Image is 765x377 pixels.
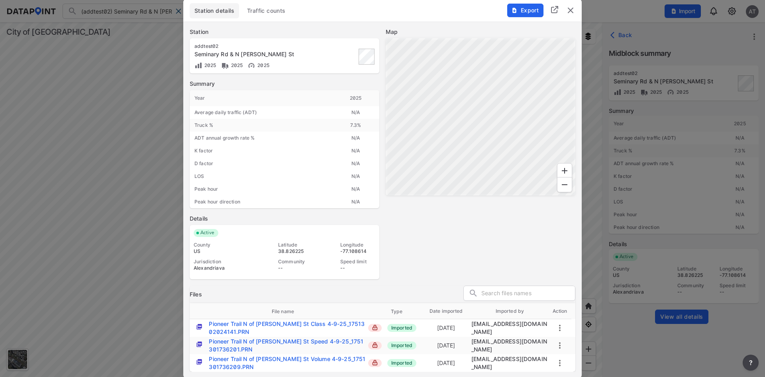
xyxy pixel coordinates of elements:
img: _prn.4e55deb7.svg [196,324,202,330]
div: Zoom In [557,163,572,178]
th: Action [548,303,571,319]
div: addtest02 [194,43,316,49]
label: Summary [190,80,379,88]
div: N/A [332,170,379,183]
img: lock_close.8fab59a9.svg [372,342,378,348]
div: ADT annual growth rate % [190,132,332,144]
div: County [194,242,251,248]
div: N/A [332,106,379,119]
td: [DATE] [421,338,471,353]
input: Search files names [481,288,575,300]
div: Pioneer Trail N of Newcomb St Class 4-9-25_1751302024141.PRN [209,320,367,336]
span: File name [272,308,304,315]
div: Jurisdiction [194,259,251,265]
div: Speed limit [340,259,375,265]
button: more [555,341,565,350]
div: Seminary Rd & N Pickett St [194,50,316,58]
span: ? [747,358,754,367]
div: N/A [332,144,379,157]
span: Station details [194,7,234,15]
div: Longitude [340,242,375,248]
span: 2025 [255,62,269,68]
img: full_screen.b7bf9a36.svg [550,5,559,14]
div: N/A [332,132,379,144]
div: N/A [332,183,379,195]
img: Volume count [194,61,202,69]
div: D factor [190,157,332,170]
img: lock_close.8fab59a9.svg [372,360,378,365]
div: Year [190,90,332,106]
img: lock_close.8fab59a9.svg [372,325,378,330]
div: Peak hour direction [190,195,332,208]
button: Export [507,4,543,17]
div: Pioneer Trail N of Newcomb St Speed 4-9-25_1751301736201.PRN [209,338,367,353]
img: close.efbf2170.svg [566,6,575,15]
div: K factor [190,144,332,157]
h3: Files [190,290,202,298]
div: Alexandriava [194,265,251,271]
div: 7.3 % [332,119,379,132]
span: Export [512,6,538,14]
span: 2025 [202,62,216,68]
span: Traffic counts [247,7,286,15]
div: -- [278,265,313,271]
div: 2025 [332,90,379,106]
span: Imported [387,341,416,349]
div: basic tabs example [190,3,575,18]
div: Truck % [190,119,332,132]
div: -77.108614 [340,248,375,255]
div: Average daily traffic (ADT) [190,106,332,119]
button: delete [566,6,575,15]
label: Details [190,215,379,223]
span: Imported [387,324,416,332]
div: US [194,248,251,255]
div: N/A [332,157,379,170]
td: [DATE] [421,355,471,371]
span: Active [197,229,218,237]
img: Vehicle speed [247,61,255,69]
div: Pioneer Trail N of Newcomb St Volume 4-9-25_1751301736209.PRN [209,355,367,371]
img: Vehicle class [221,61,229,69]
td: [DATE] [421,320,471,336]
label: Map [386,28,575,36]
div: Latitude [278,242,313,248]
span: 2025 [229,62,243,68]
div: qcadmin@yopmail.com [471,338,549,353]
div: Community [278,259,313,265]
div: qcadmin@yopmail.com [471,320,549,336]
button: more [743,355,759,371]
span: Type [391,308,413,315]
div: N/A [332,195,379,208]
th: Date imported [421,303,471,319]
div: LOS [190,170,332,183]
label: Station [190,28,379,36]
th: Imported by [471,303,549,319]
img: _prn.4e55deb7.svg [196,341,202,347]
div: qcadmin@yopmail.com [471,355,549,371]
div: Peak hour [190,183,332,195]
div: Zoom Out [557,177,572,192]
div: -- [340,265,375,271]
span: Imported [387,359,416,367]
img: File%20-%20Download.70cf71cd.svg [511,7,518,14]
button: more [555,323,565,333]
button: more [555,358,565,368]
div: 38.826225 [278,248,313,255]
svg: Zoom In [560,166,569,176]
img: _prn.4e55deb7.svg [196,359,202,365]
svg: Zoom Out [560,180,569,189]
